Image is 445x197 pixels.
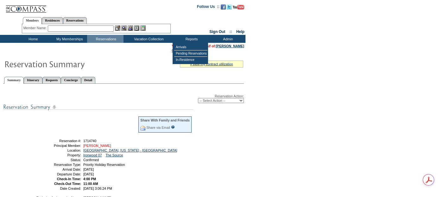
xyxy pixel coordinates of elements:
a: [GEOGRAPHIC_DATA], [US_STATE] - [GEOGRAPHIC_DATA] [83,148,177,152]
td: Pending Reservations [174,50,207,57]
span: Priority Holiday Reservation [83,163,125,167]
td: Principal Member: [36,144,81,148]
strong: Check-Out Time: [54,182,81,186]
td: Vacation Collection [124,35,173,43]
img: b_calculator.gif [140,25,146,31]
a: Clear [172,49,180,52]
td: Date Created: [36,187,81,190]
span: You are acting on behalf of: [172,44,244,48]
a: Residences [42,17,63,24]
td: Location: [36,148,81,152]
a: Share via Email [146,126,170,129]
a: Sign Out [209,30,225,34]
a: Ironwood 07 [83,153,102,157]
span: [DATE] [83,167,94,171]
div: Share With Family and Friends [140,118,190,122]
a: Help [236,30,245,34]
span: 1714740 [83,139,97,143]
input: What is this? [171,125,175,129]
td: Reservation #: [36,139,81,143]
span: Confirmed [83,158,99,162]
img: subTtlResSummary.gif [3,103,193,111]
td: My Memberships [51,35,87,43]
td: Status: [36,158,81,162]
img: b_edit.gif [115,25,120,31]
img: Reservaton Summary [4,57,131,70]
a: Become our fan on Facebook [221,6,226,10]
td: Reservation Type: [36,163,81,167]
a: [PERSON_NAME] [83,144,111,148]
a: Follow us on Twitter [227,6,232,10]
img: View [121,25,127,31]
td: Arrivals [174,44,207,50]
a: Requests [42,77,61,83]
img: Become our fan on Facebook [221,4,226,10]
td: Arrival Date: [36,167,81,171]
span: [DATE] 3:06:24 PM [83,187,112,190]
span: 11:00 AM [83,182,98,186]
a: [PERSON_NAME] [216,44,244,48]
img: Impersonate [128,25,133,31]
a: Members [23,17,42,24]
a: » view my contract utilization [190,62,233,66]
td: Reports [173,35,209,43]
span: 4:00 PM [83,177,96,181]
span: [DATE] [83,172,94,176]
a: Itinerary [24,77,42,83]
td: Home [14,35,51,43]
a: Subscribe to our YouTube Channel [233,6,244,10]
td: Departure Date: [36,172,81,176]
a: Concierge [61,77,81,83]
a: Detail [81,77,96,83]
td: Admin [209,35,245,43]
img: Reservations [134,25,139,31]
td: Follow Us :: [197,4,219,11]
img: Follow us on Twitter [227,4,232,10]
td: In-Residence [174,57,207,63]
a: Summary [4,77,24,84]
td: Reservations [87,35,124,43]
a: Reservations [63,17,87,24]
div: Reservation Action: [3,94,244,103]
div: Member Name: [23,25,48,31]
strong: Check-In Time: [57,177,81,181]
a: The Source [105,153,123,157]
img: Subscribe to our YouTube Channel [233,5,244,10]
td: Property: [36,153,81,157]
span: :: [230,30,232,34]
